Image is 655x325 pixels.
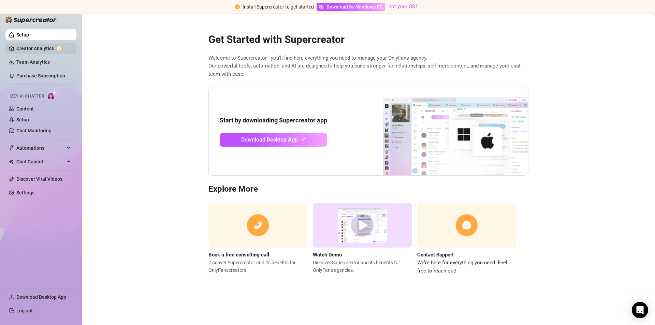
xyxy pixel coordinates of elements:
strong: Start by downloading Supercreator app [220,117,327,124]
a: Settings [16,190,34,195]
img: Chat Copilot [9,159,13,164]
a: Chat Monitoring [16,128,52,133]
a: Setup [16,117,29,122]
span: windows [319,4,324,9]
img: download app [358,87,528,176]
span: Install Supercreator to get started [243,4,314,10]
strong: Contact Support [417,252,454,258]
span: Discover Supercreator and its benefits for OnlyFans creators [208,259,307,274]
a: Discover Viral Videos [16,176,62,182]
a: not your OS? [389,3,418,10]
span: Welcome to Supercreator - you’ll find here everything you need to manage your OnlyFans agency. Ou... [208,54,528,78]
h2: Get Started with Supercreator [208,33,528,46]
span: Izzy AI Chatter [10,93,44,100]
span: exclamation-circle [235,4,240,9]
strong: Book a free consulting call [208,252,269,258]
img: logo-BBDzfeDw.svg [5,16,57,23]
h3: Explore More [208,184,528,195]
a: Download Desktop Apparrow-up [220,133,327,147]
span: Download for Windows PC [326,3,383,11]
span: thunderbolt [9,145,14,151]
a: Creator Analytics exclamation-circle [16,43,71,54]
img: AI Chatter [47,90,57,100]
span: Download Desktop App [16,294,66,300]
span: We’re here for everything you need. Feel free to reach out! [417,259,516,275]
img: supercreator demo [313,203,412,248]
a: Book a free consulting callDiscover Supercreator and its benefits for OnlyFanscreators [208,203,307,275]
img: contact support [417,203,516,248]
span: Download Desktop App [241,135,298,144]
a: Watch DemoDiscover Supercreator and its benefits for OnlyFans agencies. [313,203,412,275]
img: consulting call [208,203,307,248]
div: Open Intercom Messenger [632,302,648,318]
a: Download for Windows PC [317,3,385,11]
a: Purchase Subscription [16,70,71,81]
span: Automations [16,143,65,153]
a: Setup [16,32,29,38]
a: Content [16,106,34,112]
a: Log out [16,308,33,313]
span: Discover Supercreator and its benefits for OnlyFans agencies. [313,259,412,274]
span: Chat Copilot [16,156,65,167]
span: arrow-up [300,135,308,143]
span: download [9,294,14,300]
strong: Watch Demo [313,252,342,258]
a: Team Analytics [16,59,50,65]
